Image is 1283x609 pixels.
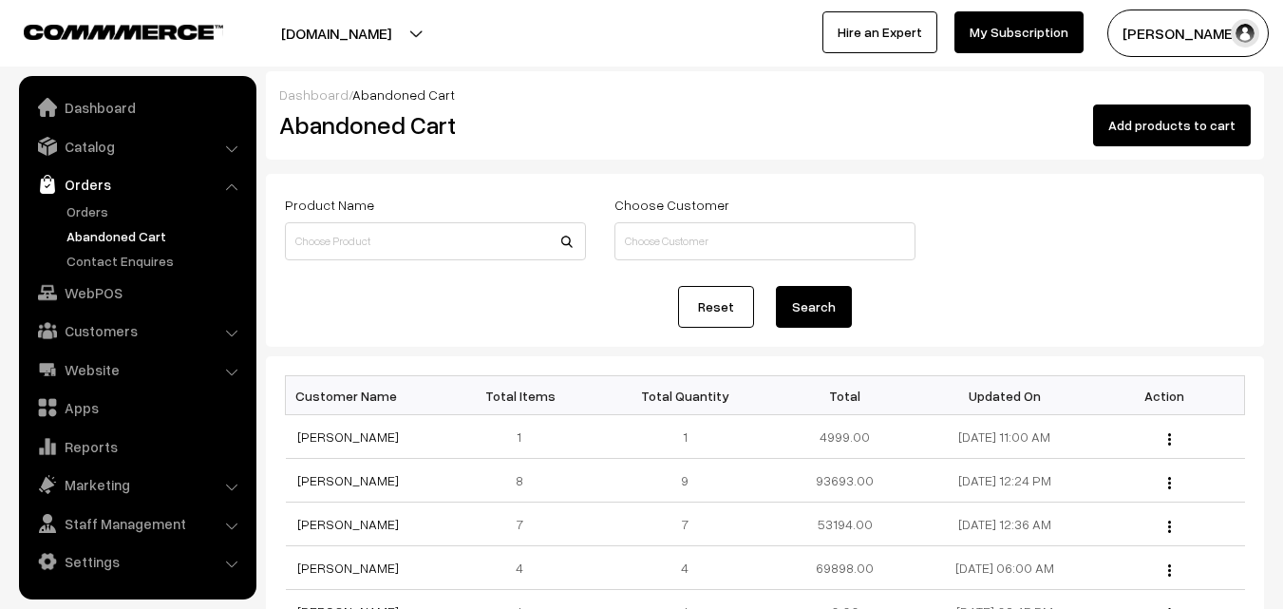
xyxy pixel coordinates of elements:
a: Abandoned Cart [62,226,250,246]
td: 53194.00 [764,503,924,546]
div: / [279,85,1251,105]
a: Hire an Expert [822,11,937,53]
a: Settings [24,544,250,579]
th: Total Items [445,376,605,415]
td: 1 [605,415,764,459]
a: Dashboard [279,86,349,103]
span: Abandoned Cart [352,86,455,103]
label: Choose Customer [614,195,729,215]
a: Contact Enquires [62,251,250,271]
a: Website [24,352,250,387]
td: 7 [605,503,764,546]
th: Customer Name [286,376,445,415]
button: Add products to cart [1093,105,1251,146]
th: Action [1085,376,1244,415]
a: Dashboard [24,90,250,124]
td: 4 [605,546,764,590]
img: Menu [1168,477,1171,489]
a: Orders [24,167,250,201]
a: WebPOS [24,276,250,310]
td: 69898.00 [764,546,924,590]
td: [DATE] 12:24 PM [925,459,1085,503]
td: 4 [445,546,605,590]
a: [PERSON_NAME] [297,428,399,445]
a: Reports [24,429,250,464]
td: 4999.00 [764,415,924,459]
button: [PERSON_NAME] [1107,10,1269,57]
img: Menu [1168,564,1171,577]
h2: Abandoned Cart [279,110,584,140]
td: [DATE] 12:36 AM [925,503,1085,546]
input: Choose Product [285,222,586,260]
td: 1 [445,415,605,459]
th: Total [764,376,924,415]
a: Customers [24,314,250,348]
td: 8 [445,459,605,503]
img: COMMMERCE [24,25,223,39]
img: Menu [1168,433,1171,446]
a: [PERSON_NAME] [297,516,399,532]
label: Product Name [285,195,374,215]
a: COMMMERCE [24,19,190,42]
a: Orders [62,201,250,221]
a: Catalog [24,129,250,163]
a: Reset [678,286,754,328]
a: [PERSON_NAME] [297,472,399,488]
button: [DOMAIN_NAME] [215,10,458,57]
a: Staff Management [24,506,250,541]
a: Marketing [24,467,250,502]
th: Total Quantity [605,376,764,415]
a: Apps [24,390,250,425]
td: 9 [605,459,764,503]
input: Choose Customer [614,222,915,260]
th: Updated On [925,376,1085,415]
td: [DATE] 06:00 AM [925,546,1085,590]
a: [PERSON_NAME] [297,560,399,576]
img: Menu [1168,521,1171,533]
td: 7 [445,503,605,546]
td: 93693.00 [764,459,924,503]
button: Search [776,286,852,328]
a: My Subscription [954,11,1084,53]
td: [DATE] 11:00 AM [925,415,1085,459]
img: user [1231,19,1259,48]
